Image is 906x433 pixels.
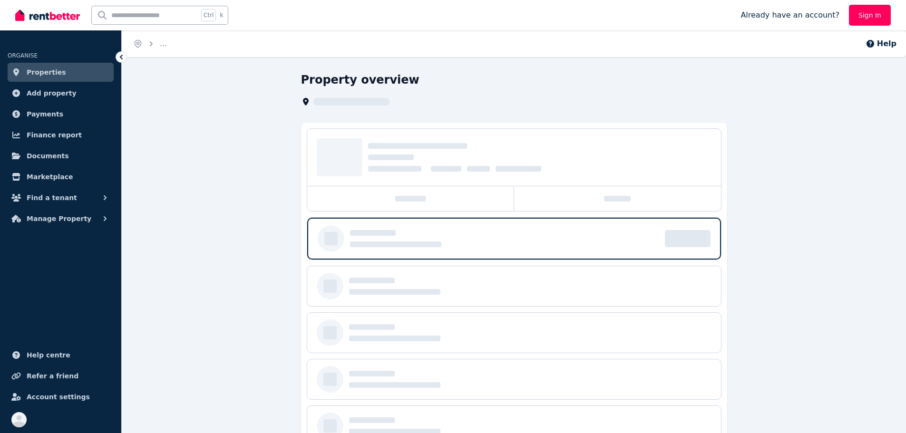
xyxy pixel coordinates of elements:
[8,146,114,165] a: Documents
[8,125,114,144] a: Finance report
[27,108,63,120] span: Payments
[8,387,114,406] a: Account settings
[301,72,419,87] h1: Property overview
[866,38,896,49] button: Help
[27,391,90,403] span: Account settings
[8,52,38,59] span: ORGANISE
[160,39,167,48] span: ...
[849,5,891,26] a: Sign In
[8,209,114,228] button: Manage Property
[122,30,178,57] nav: Breadcrumb
[27,349,70,361] span: Help centre
[27,171,73,183] span: Marketplace
[8,63,114,82] a: Properties
[220,11,223,19] span: k
[27,192,77,203] span: Find a tenant
[27,129,82,141] span: Finance report
[27,150,69,162] span: Documents
[8,346,114,365] a: Help centre
[8,188,114,207] button: Find a tenant
[8,105,114,124] a: Payments
[27,87,77,99] span: Add property
[15,8,80,22] img: RentBetter
[8,84,114,103] a: Add property
[27,67,66,78] span: Properties
[740,10,839,21] span: Already have an account?
[27,213,91,224] span: Manage Property
[8,366,114,385] a: Refer a friend
[201,9,216,21] span: Ctrl
[8,167,114,186] a: Marketplace
[27,370,78,382] span: Refer a friend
